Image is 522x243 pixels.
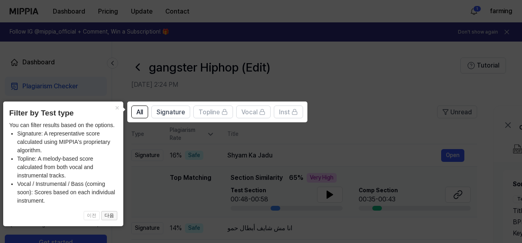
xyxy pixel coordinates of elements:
[274,106,303,118] button: Inst
[17,180,117,205] li: Vocal / Instrumental / Bass (coming soon): Scores based on each individual instrument.
[193,106,233,118] button: Topline
[199,108,220,117] span: Topline
[151,106,190,118] button: Signature
[236,106,271,118] button: Vocal
[279,108,290,117] span: Inst
[157,108,185,117] span: Signature
[137,108,143,117] span: All
[131,106,148,118] button: All
[101,211,117,221] button: 다음
[17,155,117,180] li: Topline: A melody-based score calculated from both vocal and instrumental tracks.
[9,121,117,205] div: You can filter results based on the options.
[9,108,117,119] header: Filter by Test type
[17,129,117,155] li: Signature: A representative score calculated using MIPPIA's proprietary algorithm.
[241,108,257,117] span: Vocal
[110,102,123,113] button: Close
